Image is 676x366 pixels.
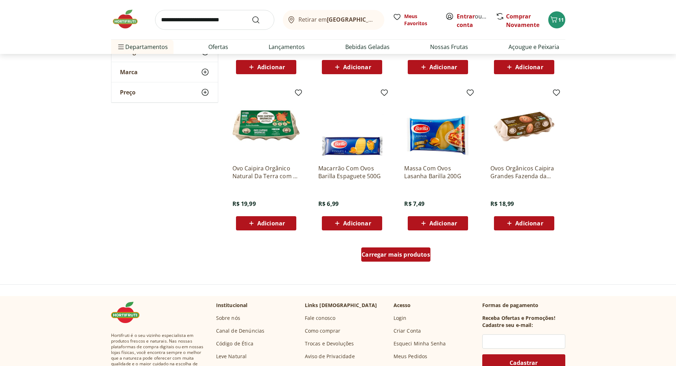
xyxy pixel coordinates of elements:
[429,220,457,226] span: Adicionar
[343,220,371,226] span: Adicionar
[404,200,424,208] span: R$ 7,49
[283,10,384,30] button: Retirar em[GEOGRAPHIC_DATA]/[GEOGRAPHIC_DATA]
[558,16,564,23] span: 11
[394,327,421,334] a: Criar Conta
[506,12,539,29] a: Comprar Novamente
[393,13,437,27] a: Meus Favoritos
[305,340,354,347] a: Trocas e Devoluções
[482,322,533,329] h3: Cadastre seu e-mail:
[394,302,411,309] p: Acesso
[509,43,559,51] a: Açougue e Peixaria
[216,353,247,360] a: Leve Natural
[394,353,428,360] a: Meus Pedidos
[327,16,446,23] b: [GEOGRAPHIC_DATA]/[GEOGRAPHIC_DATA]
[404,164,472,180] a: Massa Com Ovos Lasanha Barilla 200G
[408,216,468,230] button: Adicionar
[120,69,138,76] span: Marca
[548,11,565,28] button: Carrinho
[362,252,430,257] span: Carregar mais produtos
[305,353,355,360] a: Aviso de Privacidade
[269,43,305,51] a: Lançamentos
[305,327,341,334] a: Como comprar
[408,60,468,74] button: Adicionar
[318,200,339,208] span: R$ 6,99
[510,360,538,366] span: Cadastrar
[111,82,218,102] button: Preço
[482,315,555,322] h3: Receba Ofertas e Promoções!
[457,12,488,29] span: ou
[117,38,125,55] button: Menu
[490,164,558,180] a: Ovos Orgânicos Caipira Grandes Fazenda da Toca com 10 unidades
[318,164,386,180] a: Macarrão Com Ovos Barilla Espaguete 500G
[361,247,430,264] a: Carregar mais produtos
[216,315,240,322] a: Sobre nós
[322,60,382,74] button: Adicionar
[494,216,554,230] button: Adicionar
[305,302,377,309] p: Links [DEMOGRAPHIC_DATA]
[155,10,274,30] input: search
[117,38,168,55] span: Departamentos
[318,91,386,159] img: Macarrão Com Ovos Barilla Espaguete 500G
[111,9,147,30] img: Hortifruti
[345,43,390,51] a: Bebidas Geladas
[394,340,446,347] a: Esqueci Minha Senha
[457,12,475,20] a: Entrar
[404,91,472,159] img: Massa Com Ovos Lasanha Barilla 200G
[430,43,468,51] a: Nossas Frutas
[236,60,296,74] button: Adicionar
[232,200,256,208] span: R$ 19,99
[252,16,269,24] button: Submit Search
[404,13,437,27] span: Meus Favoritos
[482,302,565,309] p: Formas de pagamento
[232,164,300,180] a: Ovo Caipira Orgânico Natural Da Terra com 10 unidade
[322,216,382,230] button: Adicionar
[257,220,285,226] span: Adicionar
[490,91,558,159] img: Ovos Orgânicos Caipira Grandes Fazenda da Toca com 10 unidades
[429,64,457,70] span: Adicionar
[216,340,253,347] a: Código de Ética
[298,16,377,23] span: Retirar em
[216,327,265,334] a: Canal de Denúncias
[120,89,136,96] span: Preço
[343,64,371,70] span: Adicionar
[236,216,296,230] button: Adicionar
[457,12,496,29] a: Criar conta
[394,315,407,322] a: Login
[208,43,228,51] a: Ofertas
[257,64,285,70] span: Adicionar
[515,220,543,226] span: Adicionar
[305,315,336,322] a: Fale conosco
[111,62,218,82] button: Marca
[494,60,554,74] button: Adicionar
[111,302,147,323] img: Hortifruti
[232,91,300,159] img: Ovo Caipira Orgânico Natural Da Terra com 10 unidade
[216,302,248,309] p: Institucional
[490,200,514,208] span: R$ 18,99
[515,64,543,70] span: Adicionar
